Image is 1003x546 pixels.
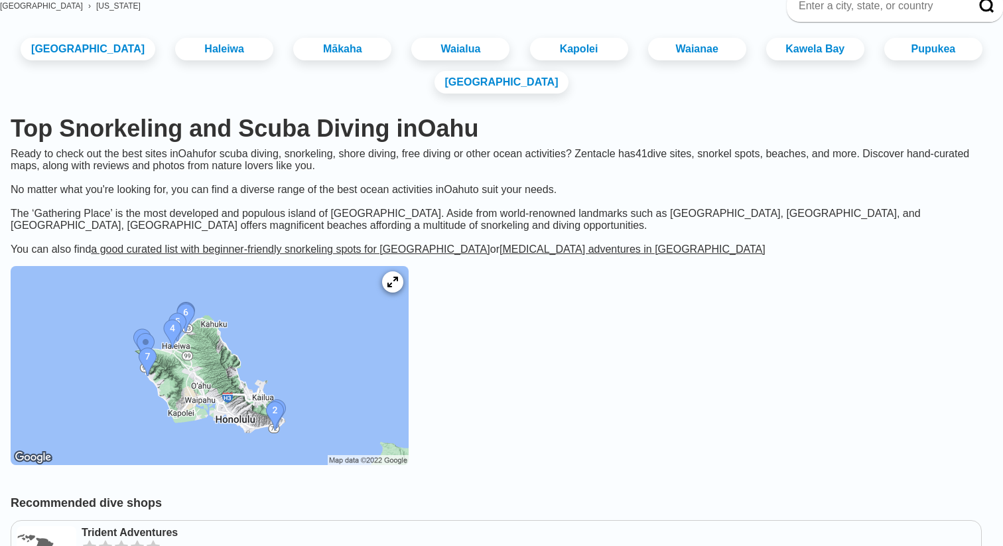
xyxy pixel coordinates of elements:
[11,115,992,143] h1: Top Snorkeling and Scuba Diving in Oahu
[82,526,976,539] a: Trident Adventures
[500,243,766,255] a: [MEDICAL_DATA] adventures in [GEOGRAPHIC_DATA]
[21,38,155,60] a: [GEOGRAPHIC_DATA]
[766,38,864,60] a: Kawela Bay
[96,1,141,11] a: [US_STATE]
[175,38,273,60] a: Haleiwa
[411,38,509,60] a: Waialua
[884,38,982,60] a: Pupukea
[530,38,628,60] a: Kapolei
[293,38,391,60] a: Mākaha
[91,243,490,255] a: a good curated list with beginner-friendly snorkeling spots for [GEOGRAPHIC_DATA]
[11,266,409,465] img: Oahu dive site map
[11,488,992,510] h2: Recommended dive shops
[435,71,569,94] a: [GEOGRAPHIC_DATA]
[648,38,746,60] a: Waianae
[88,1,91,11] span: ›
